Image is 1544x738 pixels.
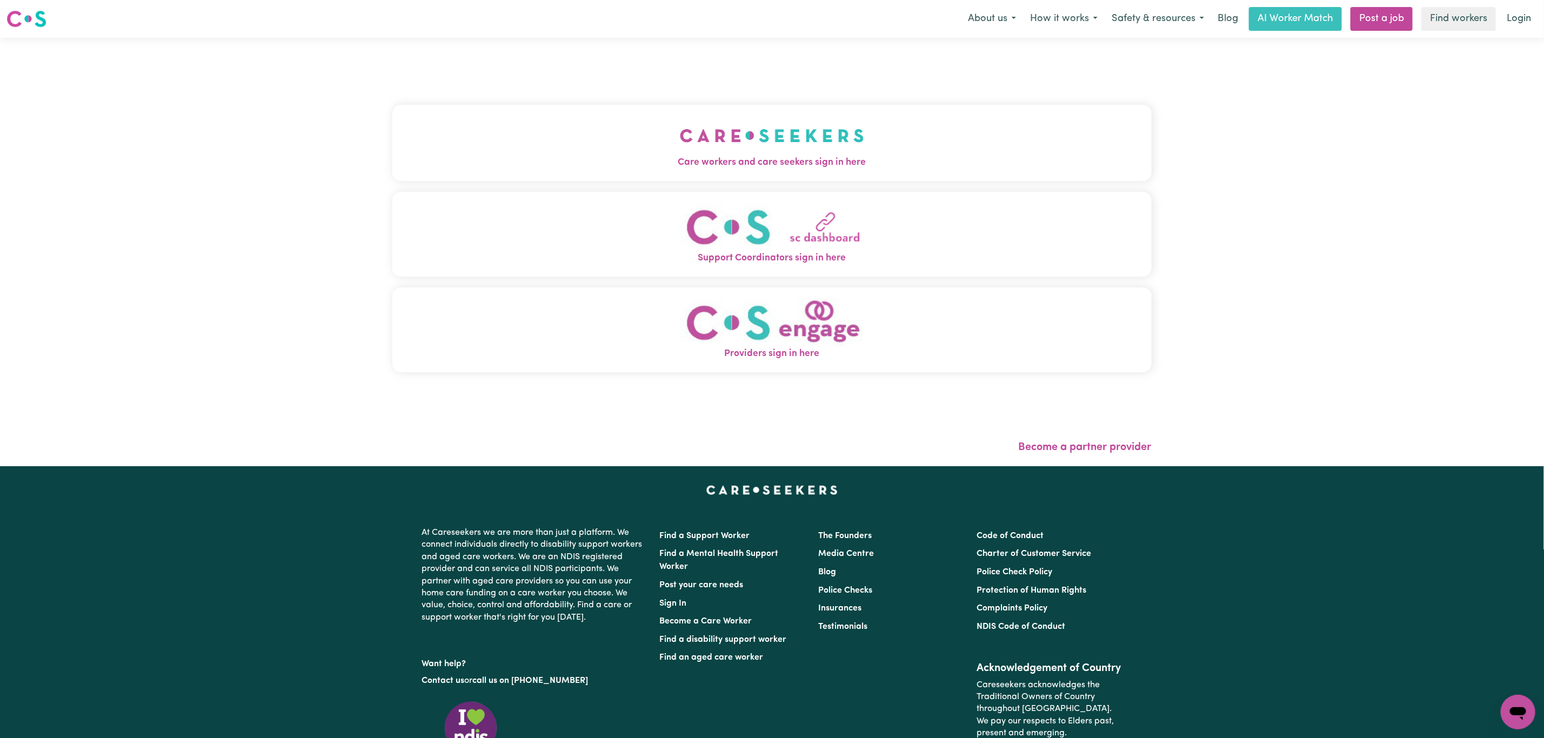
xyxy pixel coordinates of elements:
[660,532,750,540] a: Find a Support Worker
[977,532,1044,540] a: Code of Conduct
[660,617,752,626] a: Become a Care Worker
[6,9,46,29] img: Careseekers logo
[1211,7,1245,31] a: Blog
[1421,7,1496,31] a: Find workers
[660,599,687,608] a: Sign In
[818,549,874,558] a: Media Centre
[1351,7,1413,31] a: Post a job
[818,586,872,595] a: Police Checks
[1249,7,1342,31] a: AI Worker Match
[818,622,867,631] a: Testimonials
[392,287,1152,372] button: Providers sign in here
[660,635,787,644] a: Find a disability support worker
[660,581,744,589] a: Post your care needs
[422,654,647,670] p: Want help?
[660,549,779,571] a: Find a Mental Health Support Worker
[977,622,1065,631] a: NDIS Code of Conduct
[422,676,465,685] a: Contact us
[392,156,1152,170] span: Care workers and care seekers sign in here
[977,586,1086,595] a: Protection of Human Rights
[977,662,1122,675] h2: Acknowledgement of Country
[392,347,1152,361] span: Providers sign in here
[1105,8,1211,30] button: Safety & resources
[977,568,1052,576] a: Police Check Policy
[473,676,589,685] a: call us on [PHONE_NUMBER]
[392,251,1152,265] span: Support Coordinators sign in here
[1019,442,1152,453] a: Become a partner provider
[818,604,861,613] a: Insurances
[422,522,647,628] p: At Careseekers we are more than just a platform. We connect individuals directly to disability su...
[977,549,1091,558] a: Charter of Customer Service
[6,6,46,31] a: Careseekers logo
[1023,8,1105,30] button: How it works
[961,8,1023,30] button: About us
[977,604,1047,613] a: Complaints Policy
[392,192,1152,277] button: Support Coordinators sign in here
[660,653,764,662] a: Find an aged care worker
[706,486,838,494] a: Careseekers home page
[1501,695,1535,729] iframe: Button to launch messaging window, conversation in progress
[422,670,647,691] p: or
[392,105,1152,180] button: Care workers and care seekers sign in here
[818,532,872,540] a: The Founders
[818,568,836,576] a: Blog
[1500,7,1538,31] a: Login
